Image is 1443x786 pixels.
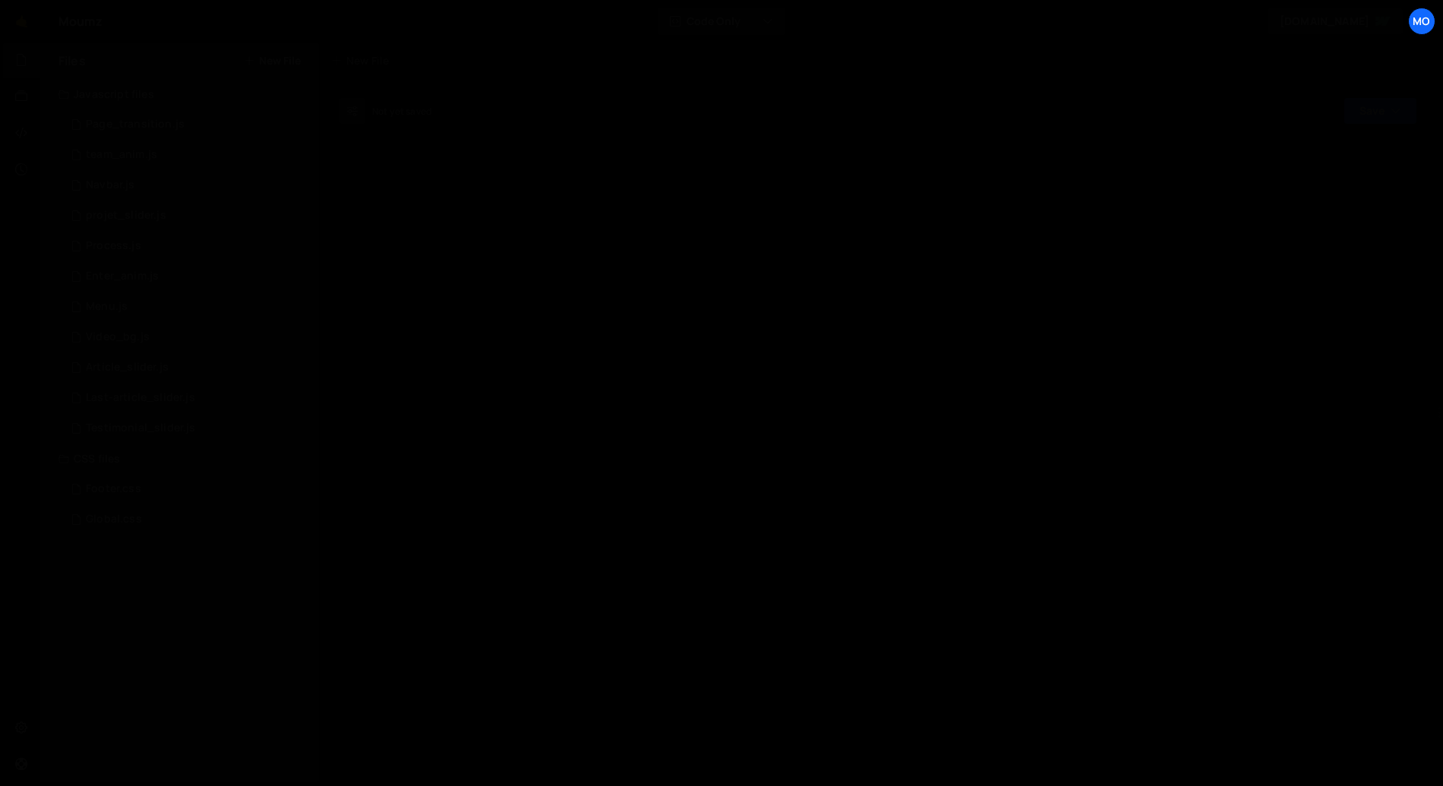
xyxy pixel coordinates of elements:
[86,178,134,192] div: Navbar.js
[58,352,319,383] div: 14118/36100.js
[58,52,86,69] h2: Files
[58,200,319,231] div: 14118/36901.js
[58,231,319,261] div: 14118/36567.js
[86,513,142,526] div: Global.css
[1344,97,1417,125] button: Save
[40,444,319,474] div: CSS files
[40,79,319,109] div: Javascript files
[244,55,301,67] button: New File
[58,292,319,322] div: 14118/36362.js
[86,300,128,314] div: Menu.js
[86,118,185,131] div: Page_transition.js
[1267,8,1404,35] a: [DOMAIN_NAME]
[86,330,150,344] div: Video_bg.js
[86,270,159,283] div: Enter_anim.js
[58,322,319,352] div: 14118/41035.js
[86,421,195,435] div: Testimonial_slider.js
[58,413,319,444] div: 14118/36077.js
[58,383,319,413] div: 14118/36079.js
[86,391,195,405] div: Last-article_slider.js
[86,239,141,253] div: Process.js
[3,3,40,39] a: 🤙
[372,105,431,118] div: Not yet saved
[658,8,785,35] button: Code Only
[58,504,319,535] div: 14118/36091.css
[331,53,395,68] div: New File
[86,209,166,223] div: projet_slider.js
[58,12,103,30] div: Moumz
[58,261,319,292] div: 14118/36687.js
[58,140,319,170] div: 14118/41991.js
[58,170,319,200] div: 14118/36551.js
[1408,8,1435,35] a: Mo
[86,361,169,374] div: Article_slider.js
[86,482,141,496] div: Footer.css
[58,474,319,504] div: 14118/37107.css
[58,109,319,140] div: 14118/36280.js
[86,148,157,162] div: team_anim.js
